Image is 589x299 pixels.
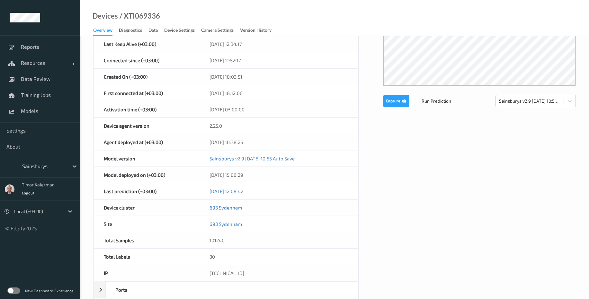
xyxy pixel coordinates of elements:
span: Run Prediction [409,98,451,104]
div: [DATE] 12:34:17 [200,36,358,52]
div: 101240 [200,232,358,248]
a: Version History [240,26,278,35]
div: 30 [200,249,358,265]
a: 693 Sydenham [210,221,242,227]
div: [TECHNICAL_ID] [200,265,358,281]
div: [DATE] 10:38:26 [200,134,358,150]
div: Device cluster [94,200,200,216]
div: Model version [94,150,200,167]
div: Site [94,216,200,232]
a: Devices [93,13,118,19]
div: Agent deployed at (+03:00) [94,134,200,150]
a: Diagnostics [119,26,148,35]
div: 2.25.0 [200,118,358,134]
div: [DATE] 11:52:17 [200,52,358,68]
a: Sainsburys v2.9 [DATE] 10:55 Auto Save [210,156,295,161]
div: Model deployed on (+03:00) [94,167,200,183]
div: Diagnostics [119,27,142,35]
div: Connected since (+03:00) [94,52,200,68]
div: Ports [94,281,359,298]
a: Data [148,26,164,35]
div: Last Keep Alive (+03:00) [94,36,200,52]
a: Camera Settings [201,26,240,35]
div: Device Settings [164,27,195,35]
div: First connected at (+03:00) [94,85,200,101]
div: Version History [240,27,272,35]
div: [DATE] 18:03:51 [200,69,358,85]
button: Capture [383,95,409,107]
div: IP [94,265,200,281]
div: Ports [106,282,207,298]
div: Last prediction (+03:00) [94,183,200,199]
div: Total Labels [94,249,200,265]
div: Created On (+03:00) [94,69,200,85]
div: Activation time (+03:00) [94,101,200,117]
div: Camera Settings [201,27,234,35]
div: Data [148,27,158,35]
a: 693 Sydenham [210,205,242,210]
a: Overview [93,26,119,36]
a: Device Settings [164,26,201,35]
div: [DATE] 18:12:06 [200,85,358,101]
div: Total Samples [94,232,200,248]
a: [DATE] 12:08:42 [210,188,243,194]
div: [DATE] 15:06:29 [200,167,358,183]
div: Overview [93,27,112,36]
div: / XTI069336 [118,13,160,19]
div: [DATE] 03:00:00 [200,101,358,117]
div: Device agent version [94,118,200,134]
